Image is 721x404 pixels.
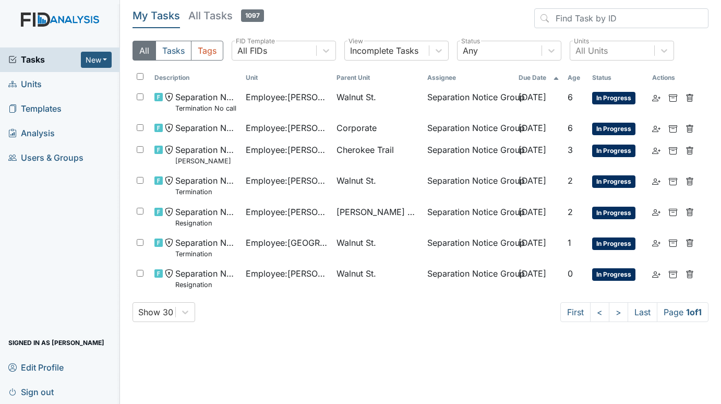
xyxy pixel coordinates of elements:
small: Termination [175,187,237,197]
span: Page [657,302,708,322]
a: Delete [686,206,694,218]
span: 1097 [241,9,264,22]
small: [PERSON_NAME] [175,156,237,166]
span: Employee : [PERSON_NAME] [246,91,328,103]
span: [DATE] [519,237,546,248]
span: [DATE] [519,92,546,102]
span: Separation Notice Resignation [175,267,237,290]
input: Toggle All Rows Selected [137,73,143,80]
a: Delete [686,174,694,187]
td: Separation Notice Group [423,87,514,117]
span: Signed in as [PERSON_NAME] [8,335,104,351]
a: Archive [669,236,677,249]
span: Separation Notice Daryl [175,144,237,166]
span: Walnut St. [337,267,376,280]
span: Separation Notice Resignation [175,206,237,228]
div: All Units [575,44,608,57]
td: Separation Notice Group [423,170,514,201]
span: Employee : [GEOGRAPHIC_DATA][PERSON_NAME] [246,236,328,249]
span: Employee : [PERSON_NAME] [246,122,328,134]
span: 2 [568,175,573,186]
a: Archive [669,122,677,134]
th: Toggle SortBy [514,69,563,87]
a: Archive [669,267,677,280]
span: 1 [568,237,571,248]
td: Separation Notice Group [423,232,514,263]
span: Corporate [337,122,377,134]
strong: 1 of 1 [686,307,702,317]
button: Tasks [155,41,191,61]
span: Employee : [PERSON_NAME] [246,267,328,280]
span: Sign out [8,384,54,400]
span: 3 [568,145,573,155]
a: Delete [686,122,694,134]
a: Last [628,302,657,322]
nav: task-pagination [560,302,708,322]
th: Toggle SortBy [332,69,423,87]
span: Walnut St. [337,174,376,187]
span: In Progress [592,145,635,157]
span: Edit Profile [8,359,64,375]
span: In Progress [592,268,635,281]
button: New [81,52,112,68]
a: First [560,302,591,322]
a: Delete [686,144,694,156]
span: Cherokee Trail [337,144,394,156]
span: Walnut St. [337,236,376,249]
span: [DATE] [519,123,546,133]
small: Resignation [175,218,237,228]
span: Templates [8,101,62,117]
a: < [590,302,609,322]
th: Toggle SortBy [563,69,588,87]
a: Archive [669,91,677,103]
a: Archive [669,206,677,218]
td: Separation Notice Group [423,117,514,139]
h5: All Tasks [188,8,264,23]
small: Termination [175,249,237,259]
th: Toggle SortBy [588,69,648,87]
td: Separation Notice Group [423,263,514,294]
span: Employee : [PERSON_NAME] [246,144,328,156]
input: Find Task by ID [534,8,708,28]
span: In Progress [592,175,635,188]
span: In Progress [592,92,635,104]
button: Tags [191,41,223,61]
small: Termination No call no show [175,103,237,113]
div: All FIDs [237,44,267,57]
span: Units [8,76,42,92]
a: Tasks [8,53,81,66]
span: 0 [568,268,573,279]
span: In Progress [592,123,635,135]
span: [PERSON_NAME] Loop [337,206,419,218]
span: Users & Groups [8,150,83,166]
span: 6 [568,123,573,133]
span: [DATE] [519,268,546,279]
td: Separation Notice Group [423,139,514,170]
span: [DATE] [519,175,546,186]
div: Type filter [133,41,223,61]
small: Resignation [175,280,237,290]
span: Walnut St. [337,91,376,103]
a: Delete [686,91,694,103]
h5: My Tasks [133,8,180,23]
span: Employee : [PERSON_NAME] [246,174,328,187]
a: Archive [669,174,677,187]
div: Incomplete Tasks [350,44,418,57]
a: Archive [669,144,677,156]
a: Delete [686,236,694,249]
button: All [133,41,156,61]
span: [DATE] [519,207,546,217]
span: Separation Notice [175,122,237,134]
span: Separation Notice Termination [175,174,237,197]
td: Separation Notice Group [423,201,514,232]
th: Toggle SortBy [242,69,332,87]
a: Delete [686,267,694,280]
span: 6 [568,92,573,102]
span: 2 [568,207,573,217]
th: Actions [648,69,700,87]
span: In Progress [592,237,635,250]
th: Assignee [423,69,514,87]
div: Any [463,44,478,57]
span: Employee : [PERSON_NAME], Jyqeshula [246,206,328,218]
span: Separation Notice Termination [175,236,237,259]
